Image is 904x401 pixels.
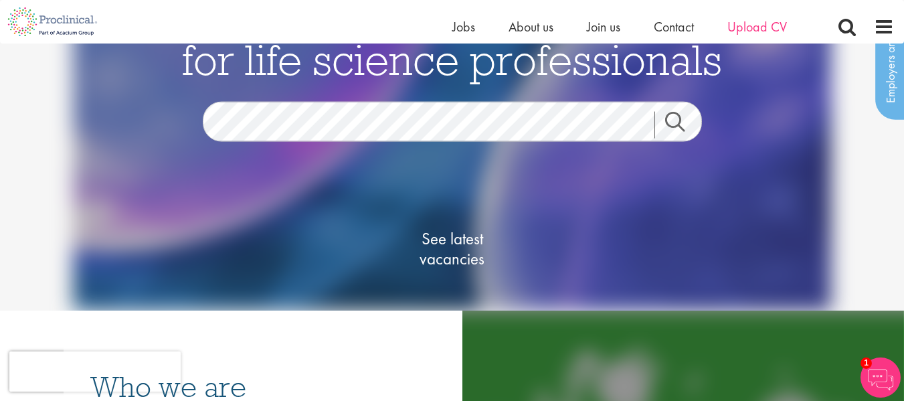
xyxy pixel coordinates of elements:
iframe: reCAPTCHA [9,351,181,392]
a: See latestvacancies [385,175,519,323]
a: Jobs [452,18,475,35]
a: Join us [587,18,620,35]
img: Chatbot [861,357,901,398]
span: 1 [861,357,872,369]
a: Job search submit button [654,112,712,139]
a: Contact [654,18,694,35]
a: Upload CV [727,18,787,35]
span: See latest vacancies [385,229,519,269]
a: About us [509,18,553,35]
